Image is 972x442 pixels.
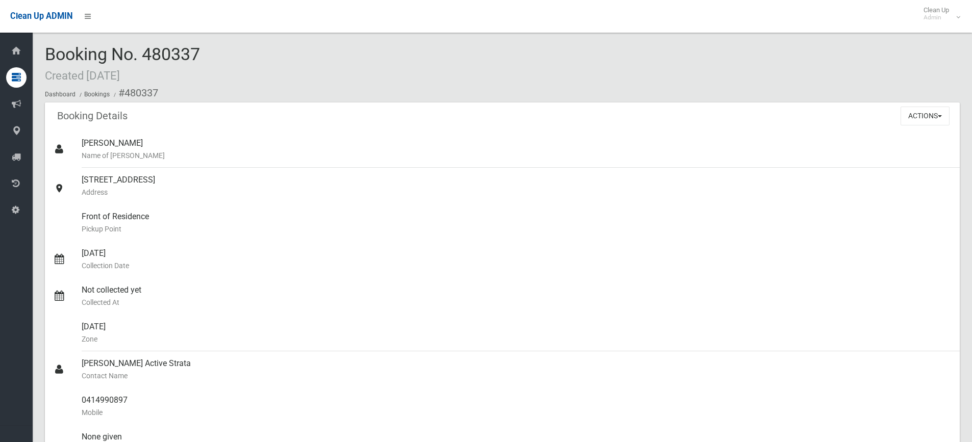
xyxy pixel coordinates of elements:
[82,333,952,345] small: Zone
[918,6,959,21] span: Clean Up
[82,278,952,315] div: Not collected yet
[82,223,952,235] small: Pickup Point
[45,91,76,98] a: Dashboard
[82,168,952,204] div: [STREET_ADDRESS]
[45,44,200,84] span: Booking No. 480337
[82,370,952,382] small: Contact Name
[82,186,952,198] small: Address
[82,406,952,419] small: Mobile
[82,149,952,162] small: Name of [PERSON_NAME]
[82,315,952,351] div: [DATE]
[10,11,72,21] span: Clean Up ADMIN
[82,259,952,272] small: Collection Date
[82,388,952,425] div: 0414990897
[82,241,952,278] div: [DATE]
[82,296,952,308] small: Collected At
[45,106,140,126] header: Booking Details
[82,131,952,168] div: [PERSON_NAME]
[901,107,950,125] button: Actions
[82,351,952,388] div: [PERSON_NAME] Active Strata
[82,204,952,241] div: Front of Residence
[45,69,120,82] small: Created [DATE]
[84,91,110,98] a: Bookings
[111,84,158,102] li: #480337
[924,14,949,21] small: Admin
